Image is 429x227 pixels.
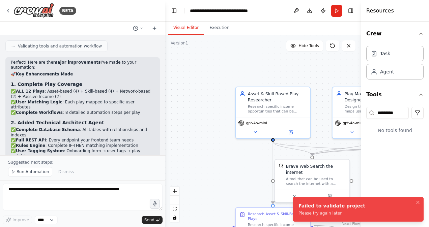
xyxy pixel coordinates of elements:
[366,7,394,15] h4: Resources
[344,91,403,103] div: Play Matching Engine Designer
[53,60,101,65] strong: major improvements
[343,121,364,125] span: gpt-4o-mini
[16,100,62,104] strong: User Matching Logic
[16,89,45,94] strong: ALL 12 Plays
[8,167,52,176] button: Run Automation
[59,7,76,15] div: BETA
[204,21,235,35] button: Execution
[11,60,154,70] p: Perfect! Here are the I've made to your automation:
[169,6,179,15] button: Hide left sidebar
[275,159,350,203] div: BraveSearchToolBrave Web Search the internetA tool that can be used to search the internet with a...
[13,3,54,18] img: Logo
[170,196,179,204] button: zoom out
[55,167,77,176] button: Dismiss
[11,72,154,77] h2: 🚀
[298,43,319,48] span: Hide Tools
[344,104,403,114] div: Design the rules matrix that maps user profiles (skills, assets, network, income goals, urgency) ...
[235,87,311,139] div: Asset & Skill-Based Play ResearcherResearch specific income opportunities that can be activated t...
[380,68,394,75] div: Agent
[16,110,63,115] strong: Complete Workflows
[298,202,365,209] div: Failed to validate project
[380,50,390,57] div: Task
[130,24,146,32] button: Switch to previous chat
[142,216,163,224] button: Send
[144,217,154,223] span: Send
[366,104,424,144] div: Tools
[18,43,102,49] span: Validating tools and automation workflow
[366,122,424,139] div: No tools found
[171,40,188,46] div: Version 1
[279,163,283,168] img: BraveSearchTool
[170,213,179,222] button: toggle interactivity
[346,6,355,15] button: Hide right sidebar
[16,72,73,76] strong: Key Enhancements Made
[190,7,266,14] nav: breadcrumb
[16,127,80,132] strong: Complete Database Schema
[248,212,307,221] div: Research Asset & Skill-Based Plays
[286,40,323,51] button: Hide Tools
[366,85,424,104] button: Tools
[248,104,307,114] div: Research specific income opportunities that can be activated through automated workflows for user...
[332,87,407,139] div: Play Matching Engine DesignerDesign the rules matrix that maps user profiles (skills, assets, net...
[3,216,32,224] button: Improve
[298,210,365,216] div: Please try again later
[150,199,160,209] button: Click to speak your automation idea
[16,138,46,142] strong: Full REST API
[58,169,74,174] span: Dismiss
[270,142,276,204] g: Edge from 05d3692c-a1c6-4433-b42d-b285b7c44ef5 to 474ab71c-bc6d-4605-beca-bf16496037b8
[170,187,179,222] div: React Flow controls
[16,143,45,148] strong: Rules Engine
[11,127,154,159] p: ✅ : All tables with relationships and indexes ✅ : Every endpoint your frontend team needs ✅ : Com...
[11,120,104,125] strong: 2. Added Technical Architect Agent
[248,91,307,103] div: Asset & Skill-Based Play Researcher
[17,169,49,174] span: Run Automation
[149,24,160,32] button: Start a new chat
[286,163,346,175] div: Brave Web Search the internet
[286,176,346,186] div: A tool that can be used to search the internet with a search_query.
[366,24,424,43] button: Crew
[366,43,424,85] div: Crew
[274,128,308,135] button: Open in side panel
[168,21,204,35] button: Visual Editor
[246,121,267,125] span: gpt-4o-mini
[170,204,179,213] button: fit view
[8,160,157,165] p: Suggested next steps:
[170,187,179,196] button: zoom in
[11,89,154,115] p: ✅ : Asset-based (4) + Skill-based (4) + Network-based (2) + Passive Income (2) ✅ : Each play mapp...
[11,82,82,87] strong: 1. Complete Play Coverage
[12,217,29,223] span: Improve
[16,149,64,153] strong: User Tagging System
